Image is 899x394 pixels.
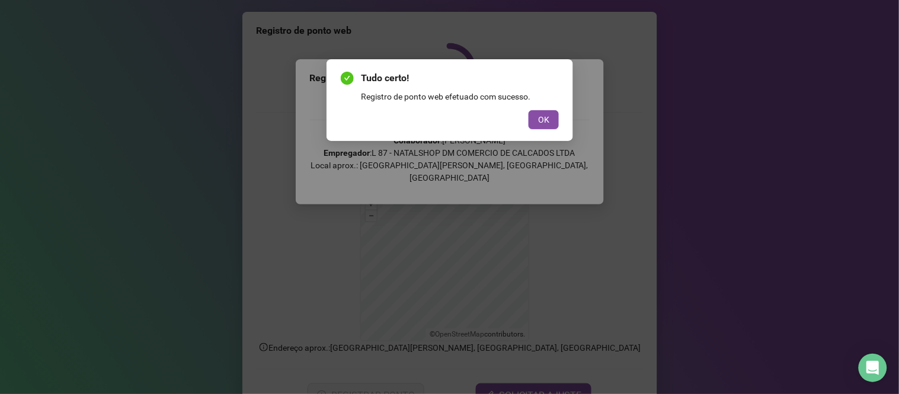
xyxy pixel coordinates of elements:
[529,110,559,129] button: OK
[341,72,354,85] span: check-circle
[538,113,549,126] span: OK
[859,354,887,382] div: Open Intercom Messenger
[361,71,559,85] span: Tudo certo!
[361,90,559,103] div: Registro de ponto web efetuado com sucesso.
